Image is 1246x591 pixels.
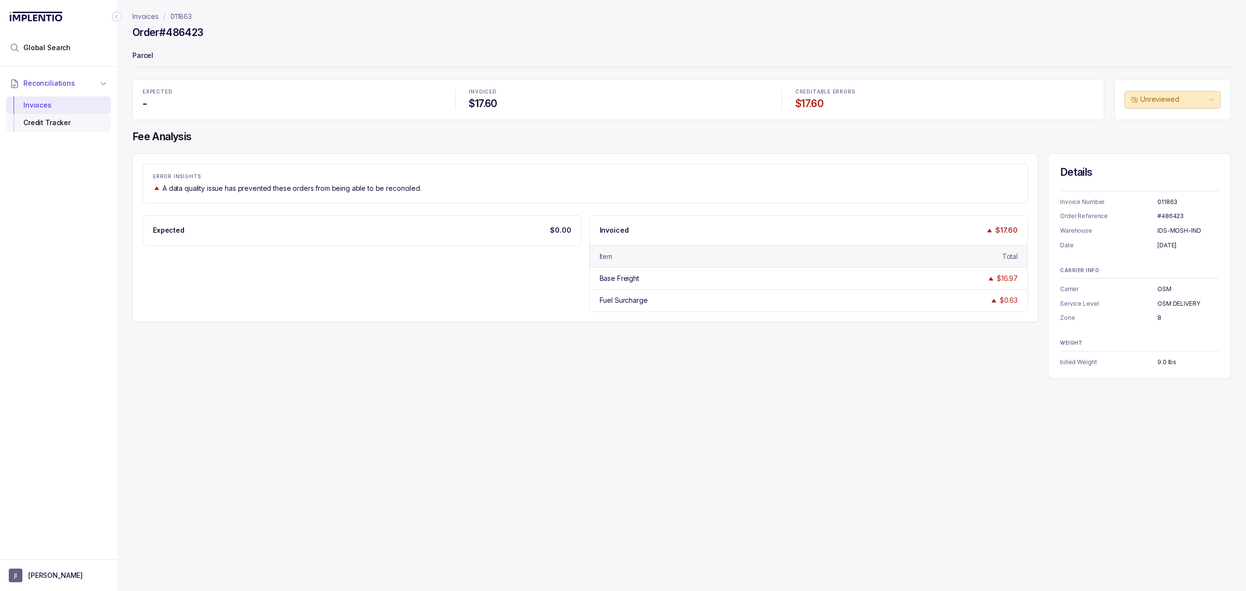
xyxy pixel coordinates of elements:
p: Invoice Number [1060,197,1157,207]
p: OSM DELIVERY [1157,299,1219,309]
div: Item [600,252,612,261]
p: Carrier [1060,284,1157,294]
ul: Information Summary [1060,357,1219,367]
img: trend image [990,297,998,304]
div: Base Freight [600,274,639,283]
p: Invoiced [600,225,629,235]
p: WEIGHT [1060,340,1219,346]
span: Global Search [23,43,71,53]
p: INVOICED [469,89,768,95]
ul: Information Summary [1060,284,1219,323]
p: CREDITABLE ERRORS [795,89,1094,95]
h4: Details [1060,166,1219,179]
button: Reconciliations [6,73,111,94]
span: User initials [9,569,22,582]
button: Unreviewed [1124,91,1221,109]
div: Credit Tracker [14,114,103,131]
button: User initials[PERSON_NAME] [9,569,108,582]
p: [DATE] [1157,240,1219,250]
a: Invoices [132,12,159,21]
h4: - [143,97,441,111]
div: Reconciliations [6,94,111,134]
p: OSM [1157,284,1219,294]
img: trend image [986,227,993,234]
h4: $17.60 [795,97,1094,111]
p: A data quality issue has prevented these orders from being able to be reconciled. [163,184,421,193]
div: Total [1002,252,1018,261]
p: Order Reference [1060,211,1157,221]
p: $0.00 [550,225,571,235]
p: [PERSON_NAME] [28,571,83,580]
div: $16.97 [997,274,1018,283]
p: EXPECTED [143,89,441,95]
p: Parcel [132,47,1231,66]
div: Fuel Surcharge [600,295,648,305]
h4: Order #486423 [132,26,203,39]
p: ERROR INSIGHTS [153,174,1018,180]
p: Zone [1060,313,1157,323]
h4: Fee Analysis [132,130,1231,144]
h4: $17.60 [469,97,768,111]
p: Service Level [1060,299,1157,309]
p: 9.0 lbs [1157,357,1219,367]
p: CARRIER INFO [1060,268,1219,274]
img: trend image [153,185,161,192]
p: #486423 [1157,211,1219,221]
p: Expected [153,225,184,235]
p: Unreviewed [1140,94,1207,104]
nav: breadcrumb [132,12,192,21]
div: Collapse Icon [111,11,123,22]
a: 011863 [170,12,192,21]
p: billed Weight [1060,357,1157,367]
span: Reconciliations [23,78,75,88]
ul: Information Summary [1060,197,1219,250]
p: Date [1060,240,1157,250]
p: Warehouse [1060,226,1157,236]
p: $17.60 [995,225,1018,235]
p: 8 [1157,313,1219,323]
p: 011863 [1157,197,1219,207]
div: Invoices [14,96,103,114]
img: trend image [987,275,995,282]
div: $0.63 [1000,295,1018,305]
p: IDS-MOSH-IND [1157,226,1219,236]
